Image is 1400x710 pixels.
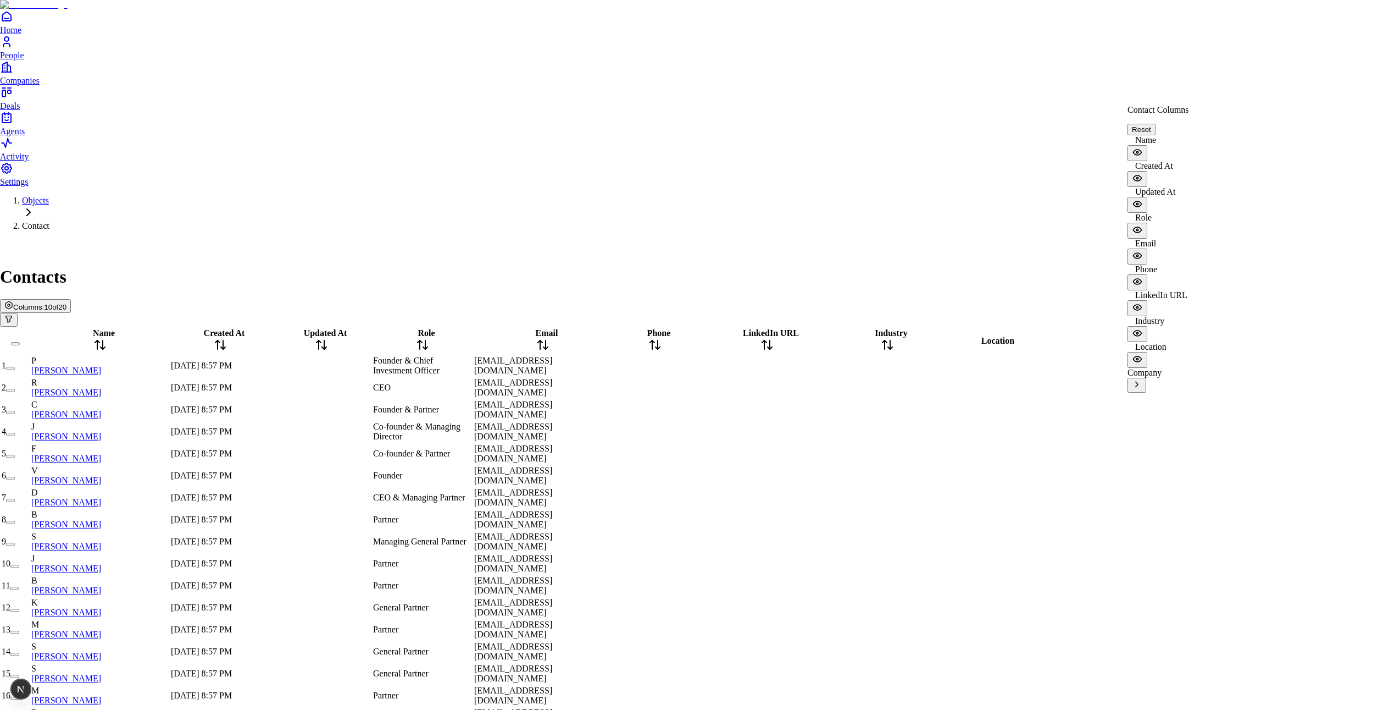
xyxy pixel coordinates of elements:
[1135,161,1173,170] span: Created At
[1135,187,1175,196] span: Updated At
[1135,239,1156,248] span: Email
[1135,342,1166,351] span: Location
[1127,124,1155,135] button: Reset
[1127,378,1146,393] button: View Company columns
[1135,213,1152,222] span: Role
[1135,265,1157,274] span: Phone
[1127,105,1189,115] p: Contact Columns
[1135,316,1164,326] span: Industry
[1135,135,1156,145] span: Name
[1135,290,1187,300] span: LinkedIn URL
[1127,368,1162,377] label: Company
